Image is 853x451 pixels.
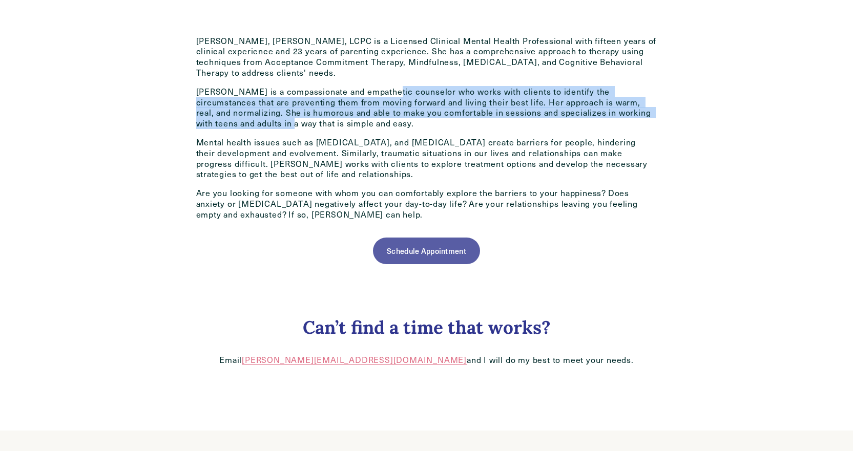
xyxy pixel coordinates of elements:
[196,188,657,220] p: Are you looking for someone with whom you can comfortably explore the barriers to your happiness?...
[196,87,657,129] p: [PERSON_NAME] is a compassionate and empathetic counselor who works with clients to identify the ...
[242,354,467,365] a: [PERSON_NAME][EMAIL_ADDRESS][DOMAIN_NAME]
[196,316,657,339] h3: Can’t find a time that works?
[196,137,657,180] p: Mental health issues such as [MEDICAL_DATA], and [MEDICAL_DATA] create barriers for people, hinde...
[196,36,657,78] p: [PERSON_NAME], [PERSON_NAME], LCPC is a Licensed Clinical Mental Health Professional with fifteen...
[196,355,657,366] p: Email and I will do my best to meet your needs.
[373,238,480,264] a: Schedule Appointment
